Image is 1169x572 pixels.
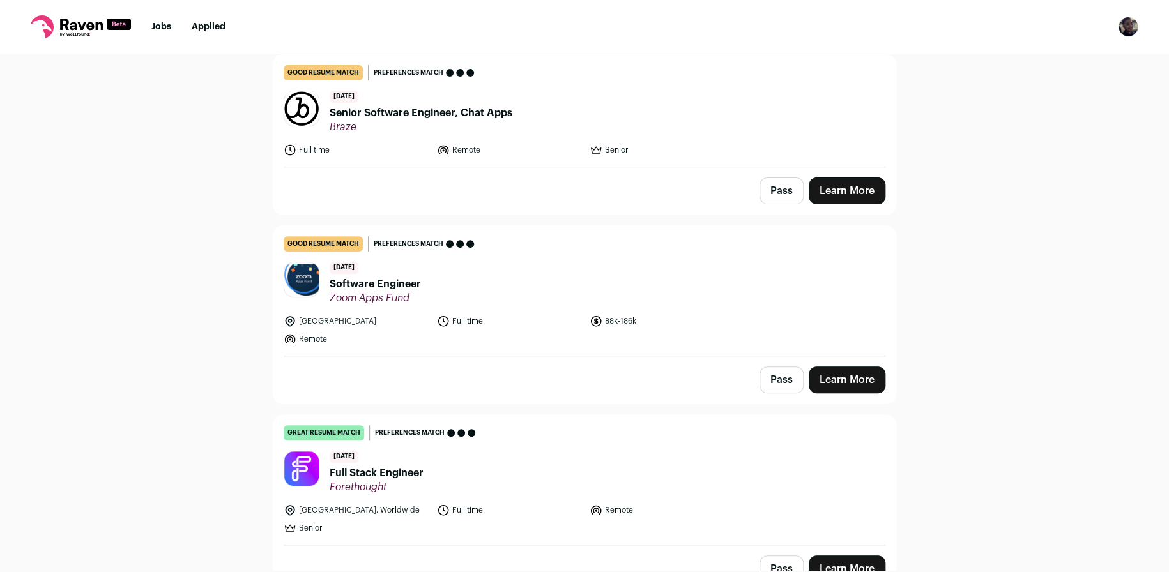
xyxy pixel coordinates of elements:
[590,315,735,327] li: 88k-186k
[437,315,583,327] li: Full time
[437,504,583,516] li: Full time
[284,91,319,126] img: a65df8d46068db1450e8398d34c6e28ab6e6c3d36ddd1dc214c2288c77b4d1b1.jpg
[590,504,735,516] li: Remote
[284,451,319,486] img: f297bf10d0648b1a57870a78dfd56a4110f6a36c1ed8483a4626fb072e3395b4.jpg
[330,481,424,493] span: Forethought
[1118,17,1138,37] button: Open dropdown
[760,177,804,204] button: Pass
[273,415,896,545] a: great resume match Preferences match [DATE] Full Stack Engineer Forethought [GEOGRAPHIC_DATA], Wo...
[284,144,429,156] li: Full time
[151,22,171,31] a: Jobs
[760,366,804,393] button: Pass
[374,237,443,250] span: Preferences match
[330,91,358,103] span: [DATE]
[330,451,358,463] span: [DATE]
[330,292,421,305] span: Zoom Apps Fund
[809,177,885,204] a: Learn More
[284,65,363,80] div: good resume match
[273,55,896,167] a: good resume match Preferences match [DATE] Senior Software Engineer, Chat Apps Braze Full time Re...
[1118,17,1138,37] img: 369355-medium_jpg
[809,366,885,393] a: Learn More
[284,264,319,296] img: 33bbecf70ac6b4c04a9f175ac9cf30e0480b8a135825ed336af066b7b2c51798.jpg
[284,504,429,516] li: [GEOGRAPHIC_DATA], Worldwide
[330,105,512,121] span: Senior Software Engineer, Chat Apps
[330,121,512,133] span: Braze
[374,66,443,79] span: Preferences match
[284,333,429,345] li: Remote
[437,144,583,156] li: Remote
[284,425,364,440] div: great resume match
[330,276,421,292] span: Software Engineer
[330,262,358,274] span: [DATE]
[330,465,424,481] span: Full Stack Engineer
[273,226,896,356] a: good resume match Preferences match [DATE] Software Engineer Zoom Apps Fund [GEOGRAPHIC_DATA] Ful...
[590,144,735,156] li: Senior
[284,236,363,252] div: good resume match
[192,22,225,31] a: Applied
[284,522,429,534] li: Senior
[375,426,445,439] span: Preferences match
[284,315,429,327] li: [GEOGRAPHIC_DATA]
